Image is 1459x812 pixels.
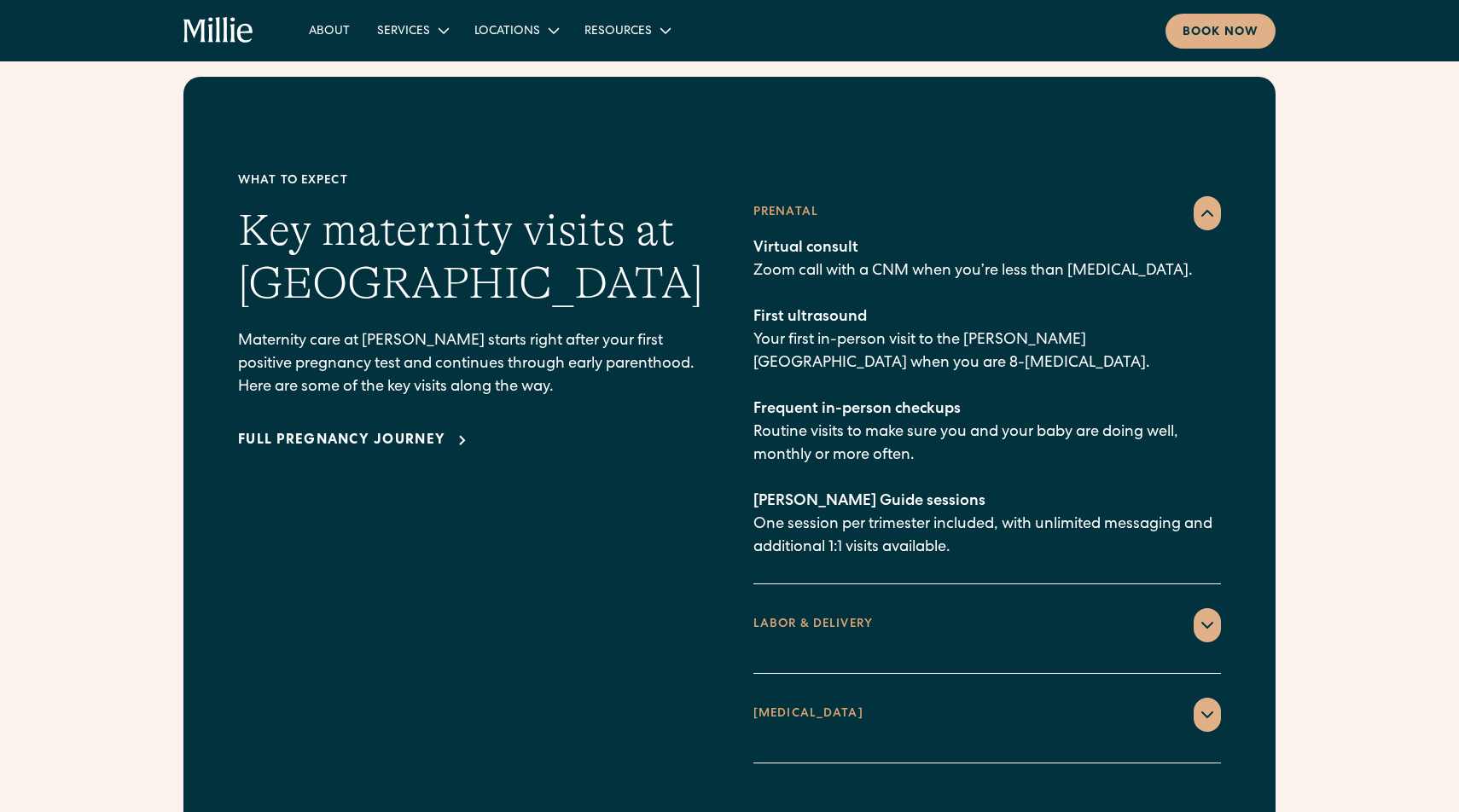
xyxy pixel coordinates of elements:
[571,16,683,44] div: Resources
[753,241,858,256] span: Virtual consult
[238,431,445,451] div: Full pregnancy journey
[363,16,461,44] div: Services
[584,23,652,41] div: Resources
[753,494,985,509] span: [PERSON_NAME] Guide sessions
[1183,24,1258,42] div: Book now
[753,310,867,325] span: First ultrasound
[474,23,540,41] div: Locations
[753,237,1221,560] p: Zoom call with a CNM when you’re less than [MEDICAL_DATA]. Your first in-person visit to the [PER...
[295,16,363,44] a: About
[238,431,473,451] a: Full pregnancy journey
[238,330,706,399] p: Maternity care at [PERSON_NAME] starts right after your first positive pregnancy test and continu...
[753,705,863,723] div: [MEDICAL_DATA]
[753,204,818,222] div: Prenatal
[183,17,254,44] a: home
[377,23,430,41] div: Services
[238,204,706,310] h2: Key maternity visits at [GEOGRAPHIC_DATA]
[753,402,961,417] span: Frequent in-person checkups
[753,616,873,634] div: LABOR & DELIVERY
[1165,14,1276,49] a: Book now
[238,172,706,190] div: What to expect
[461,16,571,44] div: Locations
